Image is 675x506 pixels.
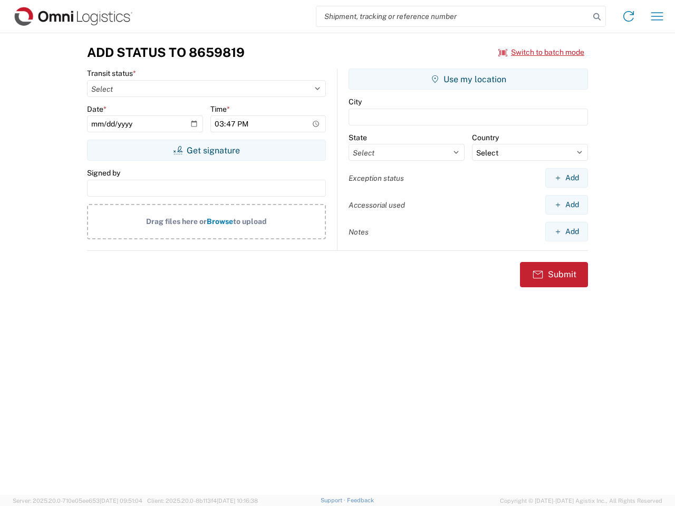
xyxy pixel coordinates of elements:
[349,133,367,142] label: State
[87,104,107,114] label: Date
[347,497,374,503] a: Feedback
[217,498,258,504] span: [DATE] 10:16:38
[13,498,142,504] span: Server: 2025.20.0-710e05ee653
[472,133,499,142] label: Country
[87,69,136,78] label: Transit status
[349,173,404,183] label: Exception status
[87,45,245,60] h3: Add Status to 8659819
[316,6,590,26] input: Shipment, tracking or reference number
[500,496,662,505] span: Copyright © [DATE]-[DATE] Agistix Inc., All Rights Reserved
[545,222,588,241] button: Add
[349,69,588,90] button: Use my location
[100,498,142,504] span: [DATE] 09:51:04
[349,97,362,106] label: City
[498,44,584,61] button: Switch to batch mode
[87,140,326,161] button: Get signature
[321,497,347,503] a: Support
[233,217,267,226] span: to upload
[520,262,588,287] button: Submit
[207,217,233,226] span: Browse
[545,195,588,215] button: Add
[147,498,258,504] span: Client: 2025.20.0-8b113f4
[87,168,120,178] label: Signed by
[349,227,369,237] label: Notes
[545,168,588,188] button: Add
[146,217,207,226] span: Drag files here or
[210,104,230,114] label: Time
[349,200,405,210] label: Accessorial used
